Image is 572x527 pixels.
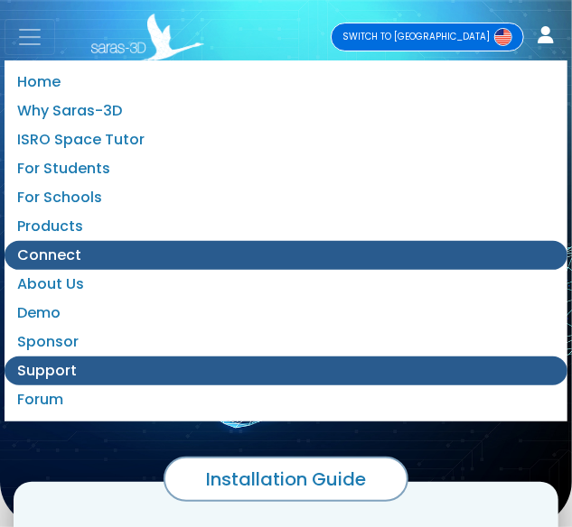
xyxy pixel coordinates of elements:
[5,154,567,183] a: For Students
[5,328,567,356] a: Sponsor
[5,356,567,385] a: Support
[5,125,567,154] a: ISRO Space Tutor
[5,68,567,97] a: Home
[5,299,567,328] a: Demo
[5,212,567,241] a: Products
[5,270,567,299] a: About Us
[5,97,567,125] a: Why Saras-3D
[5,183,567,212] a: For Schools
[5,241,567,270] a: Connect
[91,14,204,60] img: Saras 3D
[183,467,389,491] p: Installation Guide
[331,23,524,51] a: SWITCH TO [GEOGRAPHIC_DATA]
[5,19,55,55] button: Toggle navigation
[5,385,567,414] a: Forum
[494,28,512,46] img: Switch to USA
